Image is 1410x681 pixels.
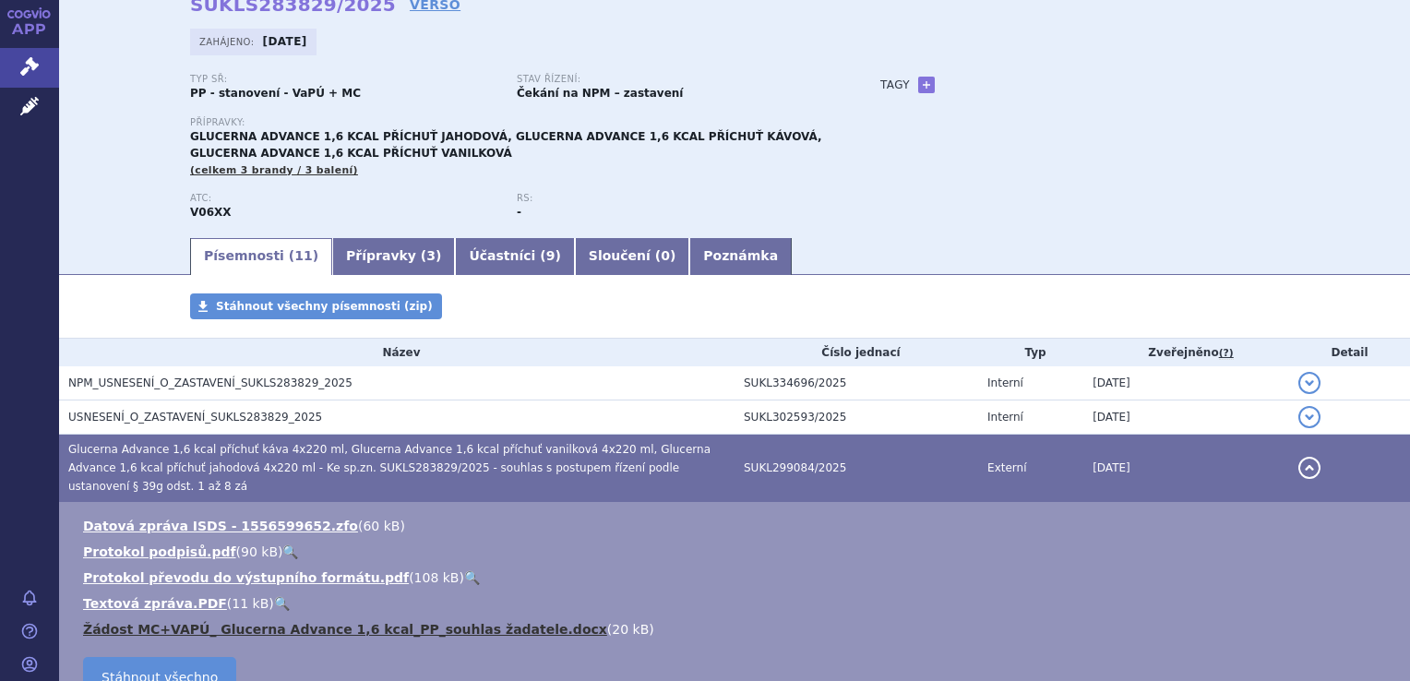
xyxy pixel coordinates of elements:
span: USNESENÍ_O_ZASTAVENÍ_SUKLS283829_2025 [68,411,322,424]
span: 9 [546,248,556,263]
li: ( ) [83,568,1392,587]
li: ( ) [83,543,1392,561]
p: ATC: [190,193,498,204]
strong: POTRAVINY PRO ZVLÁŠTNÍ LÉKAŘSKÉ ÚČELY (PZLÚ) (ČESKÁ ATC SKUPINA) [190,206,232,219]
a: Protokol převodu do výstupního formátu.pdf [83,570,409,585]
p: Stav řízení: [517,74,825,85]
span: 90 kB [241,544,278,559]
li: ( ) [83,594,1392,613]
td: SUKL299084/2025 [735,435,978,502]
li: ( ) [83,620,1392,639]
a: Žádost MC+VAPÚ_ Glucerna Advance 1,6 kcal_PP_souhlas žadatele.docx [83,622,607,637]
span: Externí [987,461,1026,474]
span: NPM_USNESENÍ_O_ZASTAVENÍ_SUKLS283829_2025 [68,376,352,389]
abbr: (?) [1219,347,1234,360]
p: RS: [517,193,825,204]
span: 60 kB [363,519,400,533]
th: Číslo jednací [735,339,978,366]
span: 11 kB [232,596,269,611]
button: detail [1298,406,1320,428]
td: [DATE] [1083,400,1289,435]
a: Datová zpráva ISDS - 1556599652.zfo [83,519,358,533]
a: 🔍 [274,596,290,611]
span: 11 [294,248,312,263]
strong: Čekání na NPM – zastavení [517,87,684,100]
span: 108 kB [414,570,460,585]
a: Poznámka [689,238,792,275]
span: (celkem 3 brandy / 3 balení) [190,164,358,176]
a: Účastníci (9) [455,238,574,275]
a: Stáhnout všechny písemnosti (zip) [190,293,442,319]
a: Textová zpráva.PDF [83,596,227,611]
strong: - [517,206,521,219]
strong: PP - stanovení - VaPÚ + MC [190,87,361,100]
a: Protokol podpisů.pdf [83,544,236,559]
span: Interní [987,376,1023,389]
button: detail [1298,372,1320,394]
th: Typ [978,339,1083,366]
p: Typ SŘ: [190,74,498,85]
li: ( ) [83,517,1392,535]
a: 🔍 [282,544,298,559]
span: Glucerna Advance 1,6 kcal příchuť káva 4x220 ml, Glucerna Advance 1,6 kcal příchuť vanilková 4x22... [68,443,711,493]
span: Zahájeno: [199,34,257,49]
td: [DATE] [1083,435,1289,502]
th: Zveřejněno [1083,339,1289,366]
a: + [918,77,935,93]
button: detail [1298,457,1320,479]
span: GLUCERNA ADVANCE 1,6 KCAL PŘÍCHUŤ JAHODOVÁ, GLUCERNA ADVANCE 1,6 KCAL PŘÍCHUŤ KÁVOVÁ, GLUCERNA AD... [190,130,822,160]
h3: Tagy [880,74,910,96]
strong: [DATE] [263,35,307,48]
a: Přípravky (3) [332,238,455,275]
td: [DATE] [1083,366,1289,400]
a: 🔍 [464,570,480,585]
th: Název [59,339,735,366]
th: Detail [1289,339,1410,366]
span: 3 [426,248,436,263]
span: Interní [987,411,1023,424]
p: Přípravky: [190,117,843,128]
td: SUKL302593/2025 [735,400,978,435]
a: Sloučení (0) [575,238,689,275]
span: 20 kB [612,622,649,637]
span: Stáhnout všechny písemnosti (zip) [216,300,433,313]
a: Písemnosti (11) [190,238,332,275]
td: SUKL334696/2025 [735,366,978,400]
span: 0 [661,248,670,263]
